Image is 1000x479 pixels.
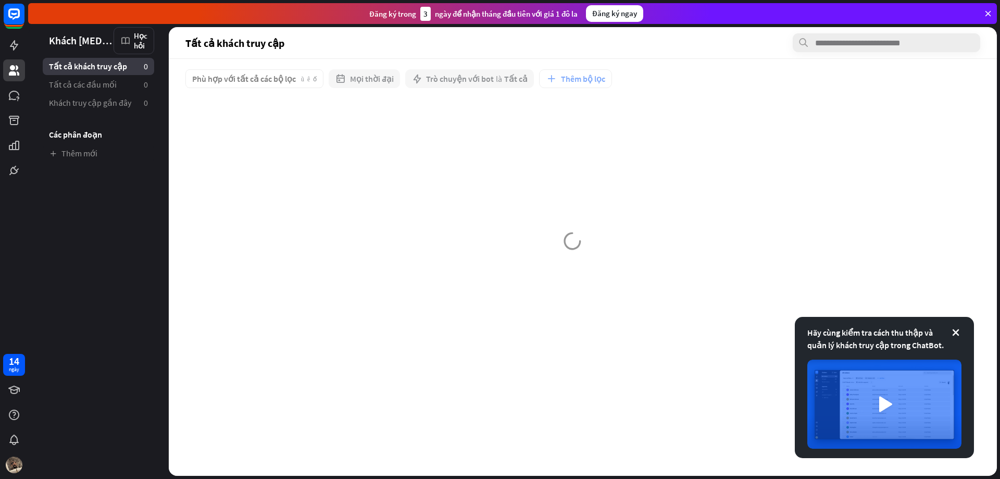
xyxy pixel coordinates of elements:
[807,360,961,449] img: hình ảnh
[49,34,178,47] font: Khách [MEDICAL_DATA] quan
[185,36,284,50] font: Tất cả khách truy cập
[9,354,19,367] font: 14
[49,97,131,108] font: Khách truy cập gần đây
[369,9,416,19] font: Đăng ký trong
[592,8,637,18] font: Đăng ký ngay
[807,327,944,350] font: Hãy cùng kiểm tra cách thu thập và quản lý khách truy cập trong ChatBot.
[435,9,578,19] font: ngày để nhận tháng đầu tiên với giá 1 đô la
[43,94,154,112] a: Khách truy cập gần đây 0
[3,354,25,376] a: 14 ngày
[49,61,127,71] font: Tất cả khách truy cập
[144,97,148,108] font: 0
[134,31,147,51] font: Học hỏi
[49,129,102,140] font: Các phân đoạn
[49,79,117,90] font: Tất cả các đầu mối
[9,366,19,373] font: ngày
[43,76,154,93] a: Tất cả các đầu mối 0
[144,61,148,71] font: 0
[61,148,97,158] font: Thêm mới
[8,4,40,35] button: Mở tiện ích trò chuyện LiveChat
[423,9,428,19] font: 3
[144,79,148,90] font: 0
